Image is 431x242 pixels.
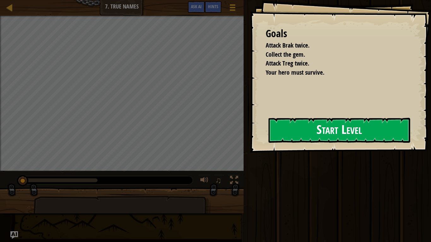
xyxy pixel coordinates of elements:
span: Collect the gem. [266,50,305,59]
div: Goals [266,26,409,41]
button: Ask AI [10,231,18,239]
button: Toggle fullscreen [228,175,240,187]
li: Attack Brak twice. [258,41,407,50]
span: Hints [208,3,218,9]
button: Start Level [269,118,410,143]
span: Attack Treg twice. [266,59,309,67]
button: Show game menu [225,1,240,16]
span: Attack Brak twice. [266,41,310,49]
span: ♫ [215,176,221,185]
li: Your hero must survive. [258,68,407,77]
button: Adjust volume [198,175,211,187]
span: Ask AI [191,3,202,9]
li: Attack Treg twice. [258,59,407,68]
span: Your hero must survive. [266,68,324,77]
button: Ask AI [188,1,205,13]
button: ♫ [214,175,225,187]
li: Collect the gem. [258,50,407,59]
